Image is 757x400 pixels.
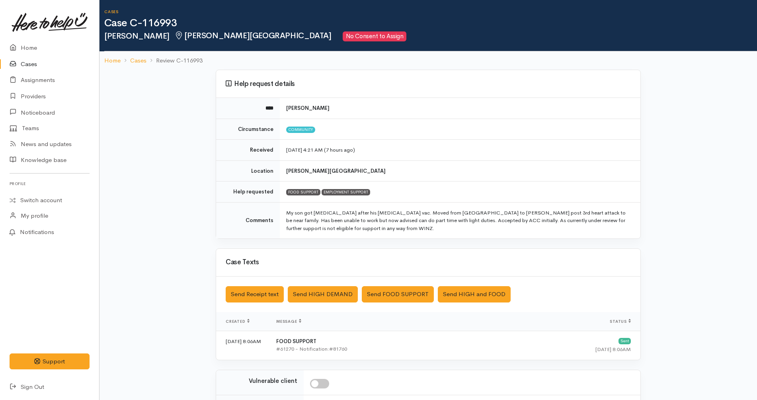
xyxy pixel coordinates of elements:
[174,31,332,41] span: [PERSON_NAME][GEOGRAPHIC_DATA]
[226,286,284,302] button: Send Receipt text
[100,51,757,70] nav: breadcrumb
[286,189,320,195] div: FOOD SUPPORT
[280,202,640,238] td: My son got [MEDICAL_DATA] after his [MEDICAL_DATA] vac. Moved from [GEOGRAPHIC_DATA] to [PERSON_N...
[104,56,121,65] a: Home
[216,181,280,203] td: Help requested
[130,56,146,65] a: Cases
[288,286,358,302] button: Send HIGH DEMAND
[216,202,280,238] td: Comments
[322,189,370,195] div: EMPLOYMENT SUPPORT
[216,160,280,181] td: Location
[438,286,511,302] button: Send HIGH and FOOD
[286,105,330,111] b: [PERSON_NAME]
[276,345,493,353] div: #61270 - Notification:#81760
[506,345,631,353] div: [DATE] 8:06AM
[280,140,640,161] td: [DATE] 4:21 AM (7 hours ago)
[104,10,757,14] h6: Cases
[104,31,757,41] h2: [PERSON_NAME]
[286,168,386,174] b: [PERSON_NAME][GEOGRAPHIC_DATA]
[104,18,757,29] h1: Case C-116993
[249,377,297,386] label: Vulnerable client
[10,178,90,189] h6: Profile
[10,353,90,370] button: Support
[286,127,315,133] span: Community
[343,31,406,41] span: No Consent to Assign
[216,140,280,161] td: Received
[276,319,301,324] span: Message
[226,80,631,88] h3: Help request details
[226,259,631,266] h3: Case Texts
[618,338,631,344] div: Sent
[226,319,250,324] span: Created
[216,119,280,140] td: Circumstance
[362,286,434,302] button: Send FOOD SUPPORT
[146,56,203,65] li: Review C-116993
[216,331,270,360] td: [DATE] 8:06AM
[276,338,316,345] b: FOOD SUPPORT
[610,319,631,324] span: Status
